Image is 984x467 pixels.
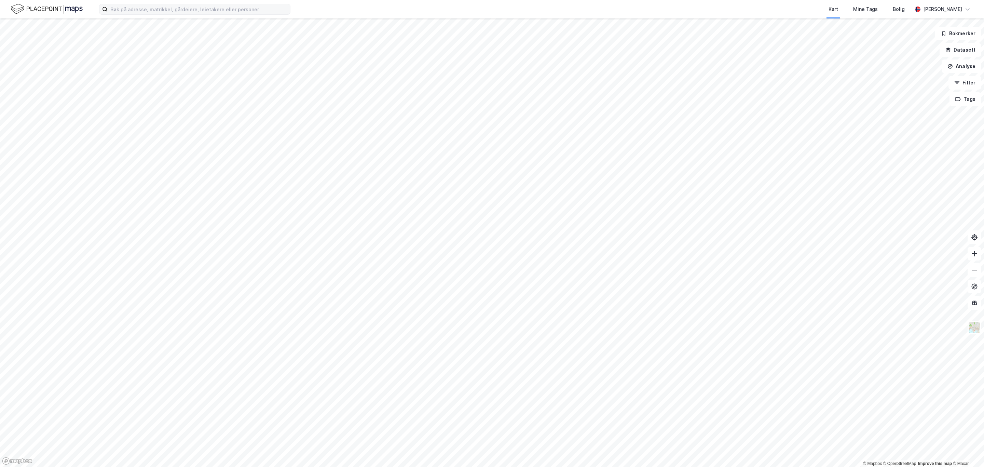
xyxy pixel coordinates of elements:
[2,457,32,465] a: Mapbox homepage
[893,5,905,13] div: Bolig
[853,5,878,13] div: Mine Tags
[940,43,981,57] button: Datasett
[935,27,981,40] button: Bokmerker
[968,321,981,334] img: Z
[918,461,952,466] a: Improve this map
[948,76,981,90] button: Filter
[829,5,838,13] div: Kart
[863,461,882,466] a: Mapbox
[108,4,290,14] input: Søk på adresse, matrikkel, gårdeiere, leietakere eller personer
[923,5,962,13] div: [PERSON_NAME]
[950,434,984,467] iframe: Chat Widget
[942,59,981,73] button: Analyse
[11,3,83,15] img: logo.f888ab2527a4732fd821a326f86c7f29.svg
[883,461,916,466] a: OpenStreetMap
[949,92,981,106] button: Tags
